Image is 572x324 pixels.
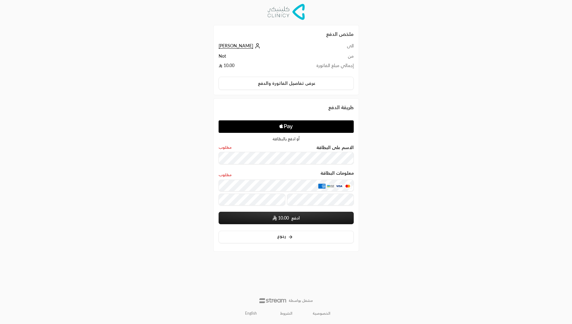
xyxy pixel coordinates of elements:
[272,215,277,220] img: SAR
[272,137,300,141] span: أو ادفع بالبطاقة
[219,212,354,224] button: ادفع SAR10.00
[318,183,326,188] img: AMEX
[219,104,354,111] div: طريقة الدفع
[277,234,286,238] span: رجوع
[219,53,291,62] td: Not
[267,4,305,20] img: Company Logo
[280,311,292,316] a: الشروط
[219,180,354,191] input: بطاقة ائتمانية
[219,171,354,208] div: معلومات البطاقة
[335,183,343,188] img: Visa
[219,62,291,72] td: 10.00
[320,171,354,176] legend: معلومات البطاقة
[287,194,354,206] input: رمز التحقق CVC
[219,231,354,243] button: رجوع
[316,145,354,150] label: الاسم على البطاقة
[219,30,354,38] h2: ملخص الدفع
[219,43,262,48] a: [PERSON_NAME]
[291,43,353,53] td: الى
[327,183,334,188] img: MADA
[219,43,253,49] span: [PERSON_NAME]
[219,145,232,150] span: مطلوب
[219,172,232,177] span: مطلوب
[219,77,354,90] button: عرض تفاصيل الفاتورة والدفع
[219,145,354,165] div: الاسم على البطاقة
[242,308,260,319] a: English
[344,183,352,188] img: MasterCard
[278,215,289,221] span: 10.00
[289,298,313,303] p: مشغل بواسطة
[313,311,330,316] a: الخصوصية
[219,194,285,206] input: تاريخ الانتهاء
[291,53,353,62] td: من
[291,62,353,72] td: إجمالي مبلغ الفاتورة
